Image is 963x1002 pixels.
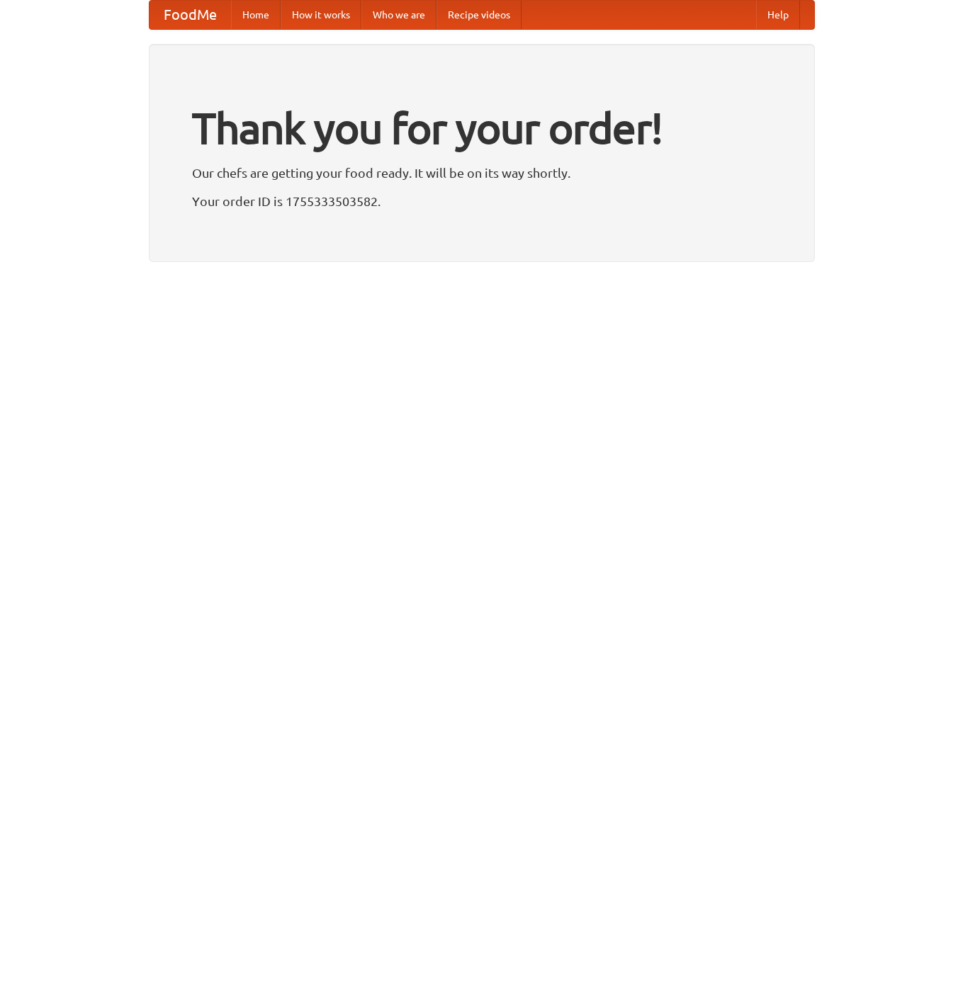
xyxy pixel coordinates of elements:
a: FoodMe [150,1,231,29]
a: Recipe videos [437,1,522,29]
p: Our chefs are getting your food ready. It will be on its way shortly. [192,162,772,183]
a: Home [231,1,281,29]
h1: Thank you for your order! [192,94,772,162]
a: Help [756,1,800,29]
a: Who we are [361,1,437,29]
a: How it works [281,1,361,29]
p: Your order ID is 1755333503582. [192,190,772,212]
